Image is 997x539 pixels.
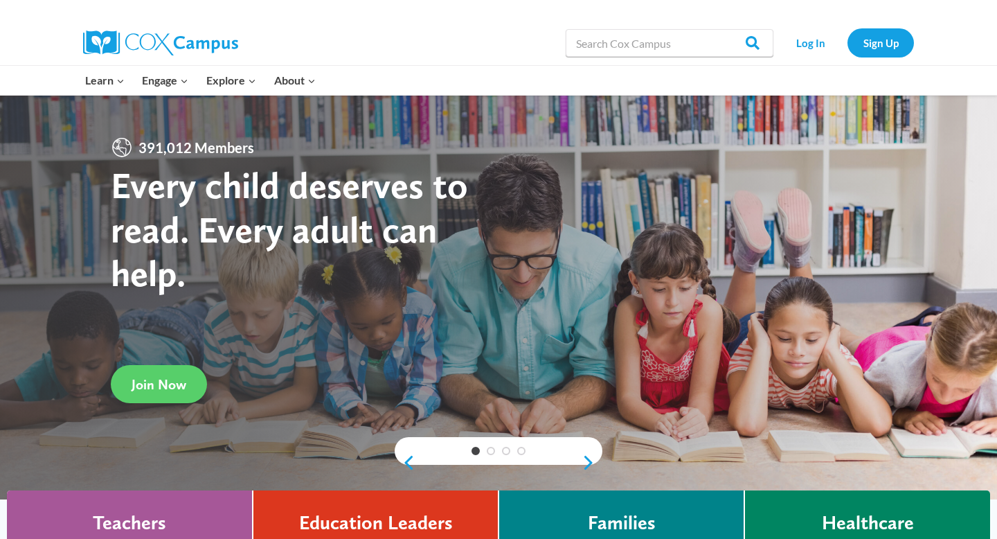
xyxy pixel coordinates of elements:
span: About [274,71,316,89]
span: Learn [85,71,125,89]
strong: Every child deserves to read. Every adult can help. [111,163,468,295]
a: 3 [502,447,510,455]
h4: Healthcare [822,511,914,535]
img: Cox Campus [83,30,238,55]
a: 1 [471,447,480,455]
h4: Teachers [93,511,166,535]
span: Engage [142,71,188,89]
h4: Education Leaders [299,511,453,535]
span: Explore [206,71,256,89]
input: Search Cox Campus [566,29,773,57]
span: 391,012 Members [133,136,260,159]
a: Log In [780,28,841,57]
div: content slider buttons [395,449,602,477]
span: Join Now [132,376,186,393]
nav: Secondary Navigation [780,28,914,57]
nav: Primary Navigation [76,66,324,95]
a: previous [395,454,415,471]
a: Sign Up [847,28,914,57]
a: 4 [517,447,526,455]
a: Join Now [111,365,207,403]
a: next [582,454,602,471]
a: 2 [487,447,495,455]
h4: Families [588,511,656,535]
